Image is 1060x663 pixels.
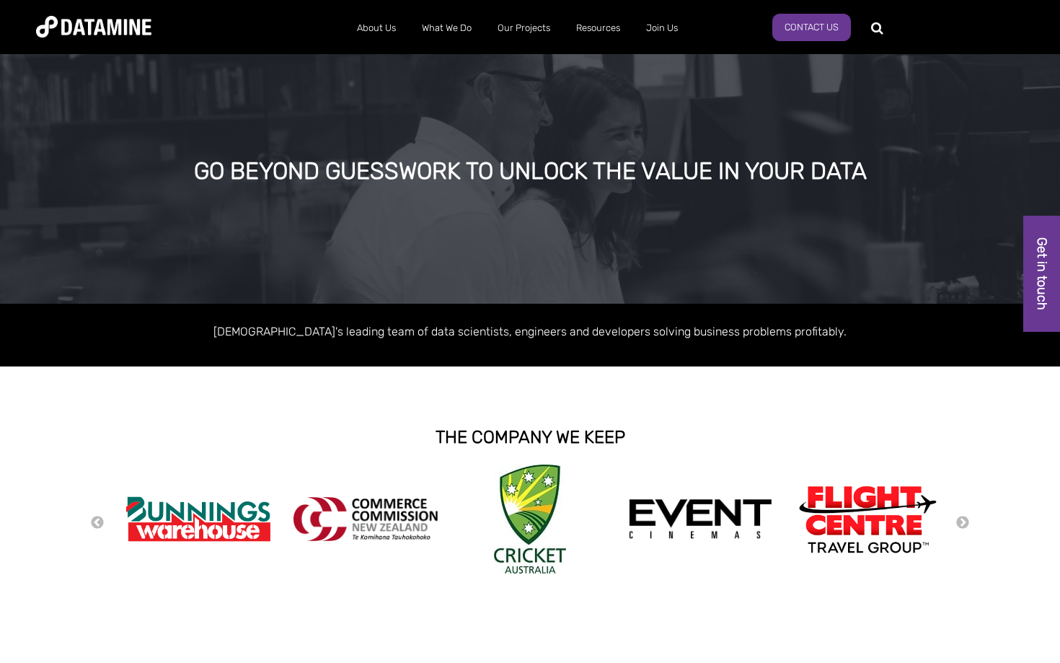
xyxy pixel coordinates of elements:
[795,482,940,556] img: Flight Centre
[1023,216,1060,332] a: Get in touch
[628,499,772,540] img: event cinemas
[344,9,409,47] a: About Us
[494,465,566,574] img: Cricket Australia
[90,515,105,531] button: Previous
[485,9,563,47] a: Our Projects
[563,9,633,47] a: Resources
[633,9,691,47] a: Join Us
[125,159,936,185] div: GO BEYOND GUESSWORK TO UNLOCK THE VALUE IN YOUR DATA
[119,322,941,341] p: [DEMOGRAPHIC_DATA]'s leading team of data scientists, engineers and developers solving business p...
[772,14,851,41] a: Contact Us
[126,492,270,546] img: Bunnings Warehouse
[955,515,970,531] button: Next
[409,9,485,47] a: What We Do
[436,427,625,447] strong: THE COMPANY WE KEEP
[36,16,151,38] img: Datamine
[293,497,438,541] img: commercecommission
